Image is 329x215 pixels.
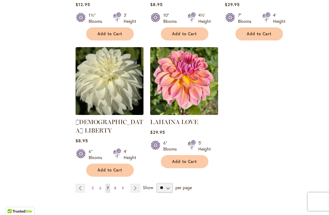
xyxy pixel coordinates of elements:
[235,27,283,40] button: Add to Cart
[163,12,180,24] div: 10" Blooms
[175,184,192,190] span: per page
[98,184,103,193] a: 6
[161,155,208,168] button: Add to Cart
[114,186,116,190] span: 8
[86,164,134,177] button: Add to Cart
[86,27,134,40] button: Add to Cart
[150,2,163,7] span: $8.95
[124,148,136,161] div: 4' Height
[238,12,255,24] div: 7" Blooms
[76,118,143,134] a: [DEMOGRAPHIC_DATA] LIBERTY
[99,186,101,190] span: 6
[124,12,136,24] div: 3' Height
[90,184,95,193] a: 5
[172,159,197,164] span: Add to Cart
[97,31,122,36] span: Add to Cart
[76,110,143,116] a: LADY LIBERTY
[143,184,153,190] span: Show
[150,129,165,135] span: $29.95
[150,47,218,115] img: LAHAINA LOVE
[89,148,106,161] div: 6" Blooms
[122,186,124,190] span: 9
[163,140,180,152] div: 6" Blooms
[92,186,94,190] span: 5
[150,110,218,116] a: LAHAINA LOVE
[76,2,90,7] span: $12.95
[113,184,118,193] a: 8
[198,140,211,152] div: 5' Height
[89,12,106,24] div: 1½" Blooms
[150,118,198,126] a: LAHAINA LOVE
[97,168,122,173] span: Add to Cart
[198,12,211,24] div: 4½' Height
[120,184,126,193] a: 9
[161,27,208,40] button: Add to Cart
[225,2,240,7] span: $29.95
[247,31,272,36] span: Add to Cart
[107,186,109,190] span: 7
[76,138,88,144] span: $8.95
[5,193,22,210] iframe: Launch Accessibility Center
[273,12,285,24] div: 4' Height
[172,31,197,36] span: Add to Cart
[76,47,143,115] img: LADY LIBERTY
